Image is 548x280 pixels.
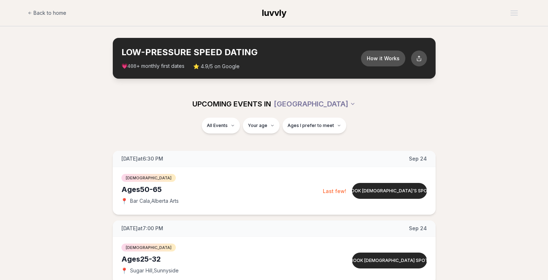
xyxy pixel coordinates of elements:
span: 💗 + monthly first dates [121,62,184,70]
span: Bar Cala , Alberta Arts [130,197,179,205]
button: Book [DEMOGRAPHIC_DATA] spot [352,253,427,268]
span: ⭐ 4.9/5 on Google [193,63,240,70]
a: Back to home [28,6,66,20]
span: All Events [207,123,228,128]
span: 📍 [121,198,127,204]
span: Sep 24 [409,155,427,162]
span: 📍 [121,268,127,274]
span: UPCOMING EVENTS IN [192,99,271,109]
span: Back to home [34,9,66,17]
span: [DATE] at 6:30 PM [121,155,163,162]
span: Sep 24 [409,225,427,232]
button: How it Works [361,51,405,66]
span: 408 [128,64,137,69]
a: luvvly [262,7,286,19]
button: Your age [243,118,280,134]
span: Ages I prefer to meet [288,123,334,128]
button: [GEOGRAPHIC_DATA] [274,96,356,112]
span: [DEMOGRAPHIC_DATA] [121,244,176,251]
button: Book [DEMOGRAPHIC_DATA]'s spot [352,183,427,199]
div: Ages 50-65 [121,184,323,194]
button: All Events [202,118,240,134]
span: Your age [248,123,267,128]
span: Sugar Hill , Sunnyside [130,267,179,274]
div: Ages 25-32 [121,254,325,264]
span: [DEMOGRAPHIC_DATA] [121,174,176,182]
h2: LOW-PRESSURE SPEED DATING [121,47,361,58]
span: luvvly [262,8,286,18]
span: [DATE] at 7:00 PM [121,225,163,232]
button: Open menu [508,8,521,18]
button: Ages I prefer to meet [282,118,346,134]
span: Last few! [323,188,346,194]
